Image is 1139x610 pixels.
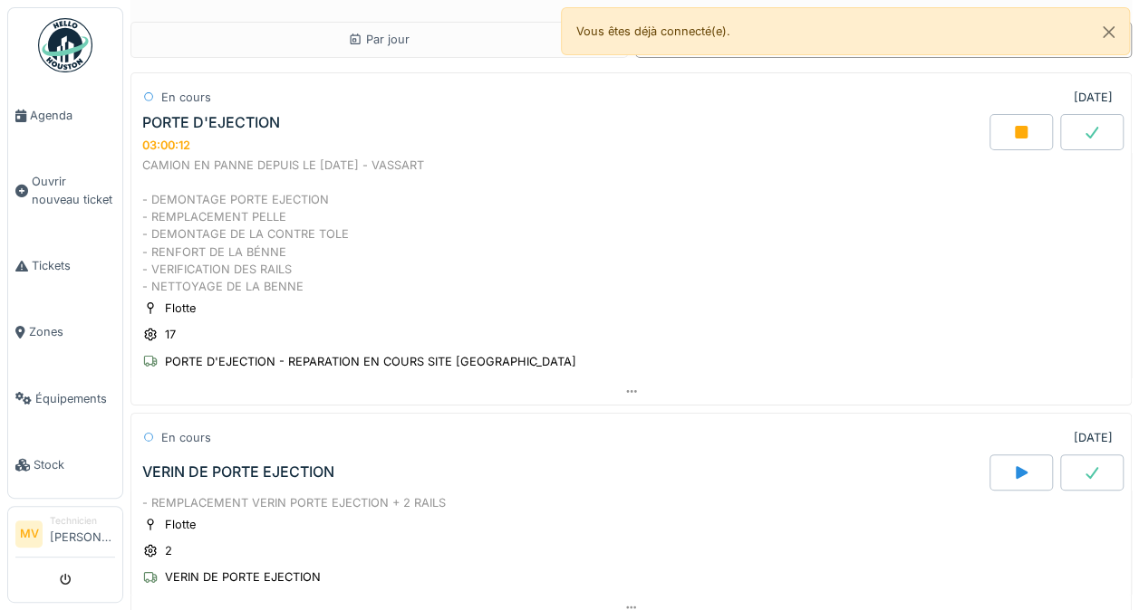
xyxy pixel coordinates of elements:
[165,326,176,343] div: 17
[35,390,115,407] span: Équipements
[30,107,115,124] span: Agenda
[161,89,211,106] div: En cours
[1074,429,1113,446] div: [DATE]
[8,366,122,432] a: Équipements
[32,257,115,274] span: Tickets
[1088,8,1129,56] button: Close
[142,138,190,152] div: 03:00:12
[8,233,122,299] a: Tickets
[8,299,122,365] a: Zones
[38,18,92,72] img: Badge_color-CXgf-gQk.svg
[15,514,115,558] a: MV Technicien[PERSON_NAME]
[15,520,43,548] li: MV
[142,463,334,481] div: VERIN DE PORTE EJECTION
[1074,89,1113,106] div: [DATE]
[50,514,115,553] li: [PERSON_NAME]
[165,353,576,370] div: PORTE D'EJECTION - REPARATION EN COURS SITE [GEOGRAPHIC_DATA]
[165,300,196,317] div: Flotte
[32,173,115,207] span: Ouvrir nouveau ticket
[165,542,172,559] div: 2
[348,31,410,48] div: Par jour
[50,514,115,528] div: Technicien
[8,148,122,233] a: Ouvrir nouveau ticket
[29,323,115,340] span: Zones
[561,7,1131,55] div: Vous êtes déjà connecté(e).
[161,429,211,446] div: En cours
[142,157,1120,296] div: CAMION EN PANNE DEPUIS LE [DATE] - VASSART - DEMONTAGE PORTE EJECTION - REMPLACEMENT PELLE - DEMO...
[165,568,321,586] div: VERIN DE PORTE EJECTION
[165,516,196,533] div: Flotte
[34,456,115,473] span: Stock
[142,114,280,131] div: PORTE D'EJECTION
[142,494,1120,511] div: - REMPLACEMENT VERIN PORTE EJECTION + 2 RAILS
[8,432,122,498] a: Stock
[8,82,122,148] a: Agenda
